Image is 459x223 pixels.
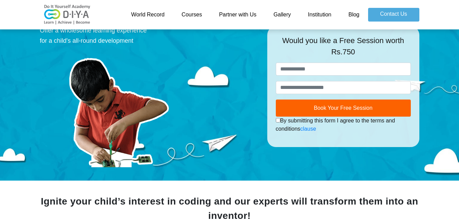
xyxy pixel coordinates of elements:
div: Offer a wholesome learning experience for a child's all-round development [40,25,257,46]
button: Book Your Free Session [276,100,411,117]
a: Courses [173,8,211,22]
a: Institution [299,8,340,22]
a: Partner with Us [211,8,265,22]
img: course-prod.png [40,49,197,167]
span: Book Your Free Session [314,105,373,111]
a: Gallery [265,8,299,22]
a: clause [300,126,316,132]
a: World Record [123,8,173,22]
a: Blog [340,8,368,22]
img: logo-v2.png [40,4,95,25]
div: By submitting this form I agree to the terms and conditions [276,117,411,133]
div: Ignite your child’s interest in coding and our experts will transform them into an inventor! [40,194,419,223]
a: Contact Us [368,8,419,22]
div: Would you like a Free Session worth Rs.750 [276,35,411,63]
